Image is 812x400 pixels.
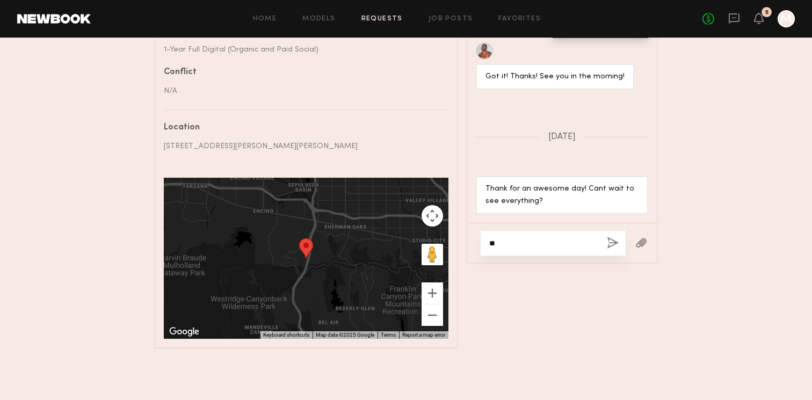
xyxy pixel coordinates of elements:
[422,244,443,265] button: Drag Pegman onto the map to open Street View
[164,85,440,97] div: N/A
[381,332,396,338] a: Terms
[498,16,541,23] a: Favorites
[316,332,374,338] span: Map data ©2025 Google
[164,44,440,55] div: 1-Year Full Digital (Organic and Paid Social)
[485,183,639,208] div: Thank for an awesome day! Cant wait to see everything?
[548,133,576,142] span: [DATE]
[166,325,202,339] img: Google
[778,10,795,27] a: M
[429,16,473,23] a: Job Posts
[302,16,335,23] a: Models
[765,10,769,16] div: 5
[164,123,440,132] div: Location
[361,16,403,23] a: Requests
[402,332,445,338] a: Report a map error
[253,16,277,23] a: Home
[164,68,440,77] div: Conflict
[422,304,443,326] button: Zoom out
[263,331,309,339] button: Keyboard shortcuts
[422,205,443,227] button: Map camera controls
[166,325,202,339] a: Open this area in Google Maps (opens a new window)
[485,71,625,83] div: Got it! Thanks! See you in the morning!
[164,141,440,152] div: [STREET_ADDRESS][PERSON_NAME][PERSON_NAME]
[422,282,443,304] button: Zoom in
